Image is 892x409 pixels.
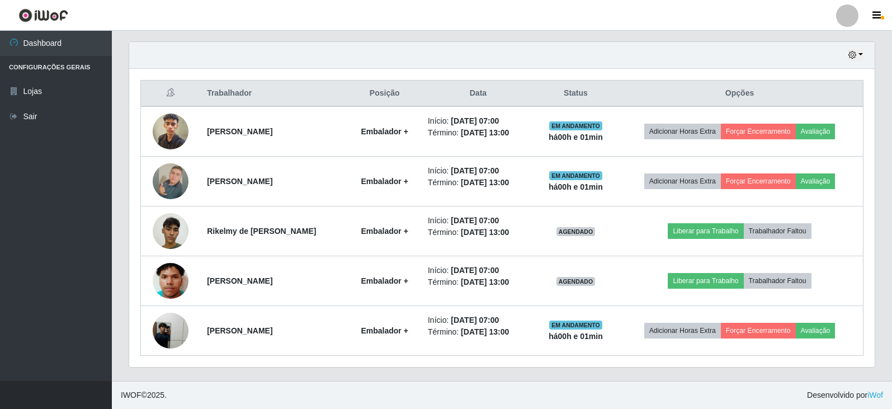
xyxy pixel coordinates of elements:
time: [DATE] 07:00 [451,216,499,225]
button: Liberar para Trabalho [668,273,743,289]
button: Avaliação [796,323,836,339]
span: AGENDADO [556,227,596,236]
button: Forçar Encerramento [721,173,796,189]
span: EM ANDAMENTO [549,121,602,130]
span: Desenvolvido por [807,389,883,401]
strong: Embalador + [361,177,408,186]
strong: [PERSON_NAME] [207,127,272,136]
th: Posição [348,81,421,107]
button: Avaliação [796,124,836,139]
li: Término: [428,326,528,338]
img: 1752537473064.jpeg [153,249,188,313]
time: [DATE] 13:00 [461,327,509,336]
th: Data [421,81,535,107]
strong: há 00 h e 01 min [549,133,603,142]
span: IWOF [121,391,141,399]
button: Trabalhador Faltou [744,273,811,289]
strong: Rikelmy de [PERSON_NAME] [207,227,316,236]
th: Opções [616,81,863,107]
li: Início: [428,265,528,276]
img: 1752535876066.jpeg [153,207,188,255]
span: EM ANDAMENTO [549,171,602,180]
button: Adicionar Horas Extra [644,124,721,139]
time: [DATE] 13:00 [461,128,509,137]
li: Término: [428,276,528,288]
time: [DATE] 07:00 [451,116,499,125]
img: CoreUI Logo [18,8,68,22]
button: Avaliação [796,173,836,189]
strong: há 00 h e 01 min [549,332,603,341]
a: iWof [867,391,883,399]
li: Início: [428,115,528,127]
li: Término: [428,227,528,238]
time: [DATE] 13:00 [461,228,509,237]
strong: Embalador + [361,326,408,335]
li: Início: [428,165,528,177]
img: 1758562838448.jpeg [153,313,188,349]
button: Trabalhador Faltou [744,223,811,239]
img: 1752515329237.jpeg [153,107,188,155]
th: Status [535,81,616,107]
button: Forçar Encerramento [721,124,796,139]
strong: há 00 h e 01 min [549,182,603,191]
span: © 2025 . [121,389,167,401]
strong: [PERSON_NAME] [207,177,272,186]
span: EM ANDAMENTO [549,321,602,330]
img: 1752573650429.jpeg [153,149,188,213]
strong: Embalador + [361,227,408,236]
time: [DATE] 07:00 [451,166,499,175]
time: [DATE] 13:00 [461,178,509,187]
li: Início: [428,314,528,326]
time: [DATE] 07:00 [451,316,499,325]
strong: Embalador + [361,276,408,285]
strong: [PERSON_NAME] [207,326,272,335]
strong: [PERSON_NAME] [207,276,272,285]
time: [DATE] 13:00 [461,278,509,286]
button: Adicionar Horas Extra [644,173,721,189]
li: Término: [428,177,528,189]
span: AGENDADO [556,277,596,286]
time: [DATE] 07:00 [451,266,499,275]
button: Adicionar Horas Extra [644,323,721,339]
button: Liberar para Trabalho [668,223,743,239]
li: Término: [428,127,528,139]
strong: Embalador + [361,127,408,136]
th: Trabalhador [200,81,348,107]
li: Início: [428,215,528,227]
button: Forçar Encerramento [721,323,796,339]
